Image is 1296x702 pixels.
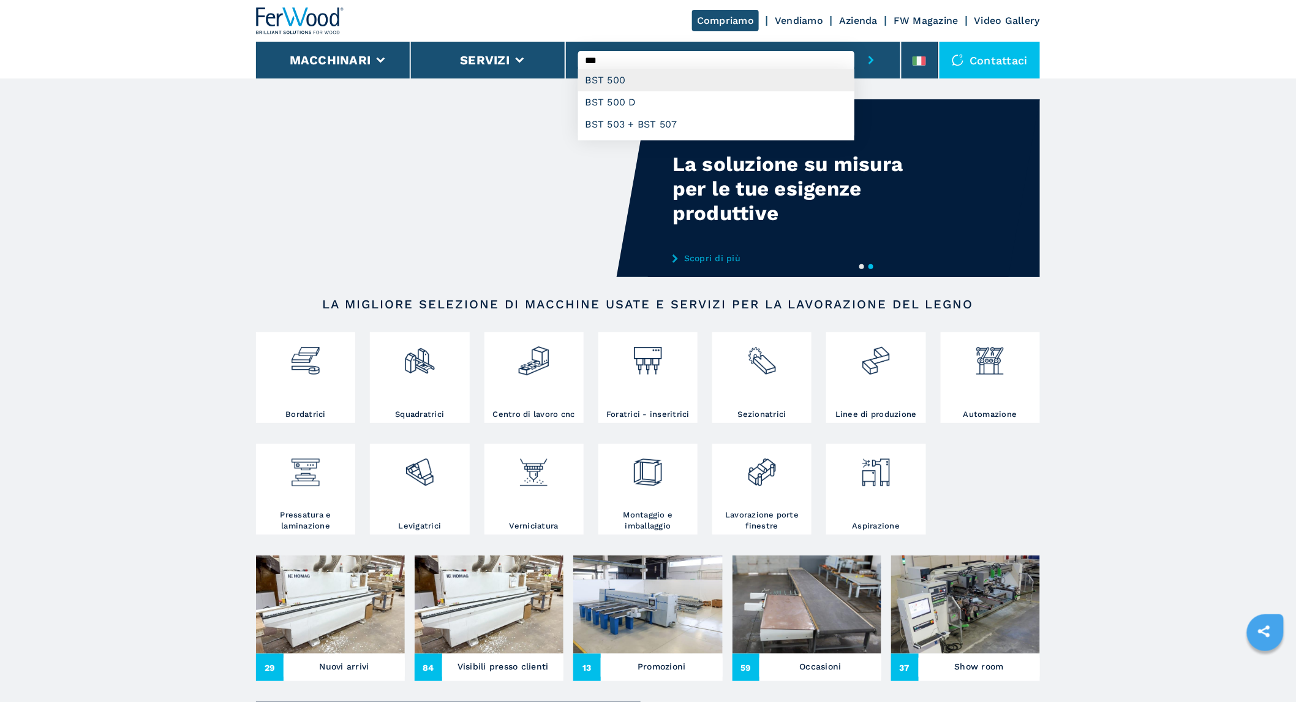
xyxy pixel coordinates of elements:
a: Bordatrici [256,332,355,423]
a: Squadratrici [370,332,469,423]
span: 59 [733,654,760,681]
img: aspirazione_1.png [860,447,892,489]
img: verniciatura_1.png [518,447,550,489]
h3: Linee di produzione [835,409,917,420]
a: Montaggio e imballaggio [598,444,698,535]
a: Pressatura e laminazione [256,444,355,535]
img: sezionatrici_2.png [746,335,778,377]
a: FW Magazine [894,15,959,26]
img: montaggio_imballaggio_2.png [631,447,664,489]
button: submit-button [854,42,888,78]
a: Occasioni59Occasioni [733,555,881,681]
div: BST 503 + BST 507 [578,113,854,135]
h3: Bordatrici [285,409,326,420]
a: Promozioni13Promozioni [573,555,722,681]
h3: Sezionatrici [738,409,786,420]
img: Ferwood [256,7,344,34]
a: Azienda [839,15,878,26]
h3: Squadratrici [395,409,444,420]
img: Occasioni [733,555,881,654]
a: Linee di produzione [826,332,925,423]
img: squadratrici_2.png [404,335,436,377]
button: Servizi [460,53,510,67]
img: Visibili presso clienti [415,555,563,654]
a: Visibili presso clienti84Visibili presso clienti [415,555,563,681]
img: lavorazione_porte_finestre_2.png [746,447,778,489]
img: centro_di_lavoro_cnc_2.png [518,335,550,377]
img: foratrici_inseritrici_2.png [631,335,664,377]
div: Contattaci [940,42,1041,78]
a: Aspirazione [826,444,925,535]
h3: Centro di lavoro cnc [493,409,575,420]
iframe: Chat [1244,647,1287,693]
a: sharethis [1249,616,1279,647]
a: Scopri di più [672,253,913,263]
button: Macchinari [290,53,371,67]
a: Video Gallery [974,15,1040,26]
a: Nuovi arrivi29Nuovi arrivi [256,555,405,681]
img: bordatrici_1.png [289,335,322,377]
h3: Levigatrici [399,521,442,532]
a: Sezionatrici [712,332,812,423]
a: Lavorazione porte finestre [712,444,812,535]
img: Show room [891,555,1040,654]
a: Verniciatura [484,444,584,535]
h3: Promozioni [638,658,686,675]
img: Contattaci [952,54,964,66]
img: Promozioni [573,555,722,654]
img: automazione.png [974,335,1006,377]
a: Vendiamo [775,15,823,26]
a: Compriamo [692,10,759,31]
button: 1 [859,264,864,269]
span: 29 [256,654,284,681]
span: 37 [891,654,919,681]
a: Foratrici - inseritrici [598,332,698,423]
h3: Aspirazione [853,521,900,532]
h3: Lavorazione porte finestre [715,509,808,532]
img: pressa-strettoia.png [289,447,322,489]
span: 13 [573,654,601,681]
span: 84 [415,654,442,681]
a: Levigatrici [370,444,469,535]
div: BST 500 D [578,91,854,113]
h3: Pressatura e laminazione [259,509,352,532]
a: Centro di lavoro cnc [484,332,584,423]
h3: Foratrici - inseritrici [606,409,690,420]
div: BST 500 [578,69,854,91]
img: linee_di_produzione_2.png [860,335,892,377]
button: 2 [868,264,873,269]
img: levigatrici_2.png [404,447,436,489]
h2: LA MIGLIORE SELEZIONE DI MACCHINE USATE E SERVIZI PER LA LAVORAZIONE DEL LEGNO [295,297,1001,311]
a: Automazione [941,332,1040,423]
h3: Montaggio e imballaggio [601,509,695,532]
h3: Nuovi arrivi [320,658,369,675]
h3: Verniciatura [510,521,559,532]
a: Show room37Show room [891,555,1040,681]
h3: Automazione [963,409,1017,420]
img: Nuovi arrivi [256,555,405,654]
h3: Occasioni [799,658,841,675]
h3: Show room [955,658,1004,675]
video: Your browser does not support the video tag. [256,99,648,277]
h3: Visibili presso clienti [458,658,549,675]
